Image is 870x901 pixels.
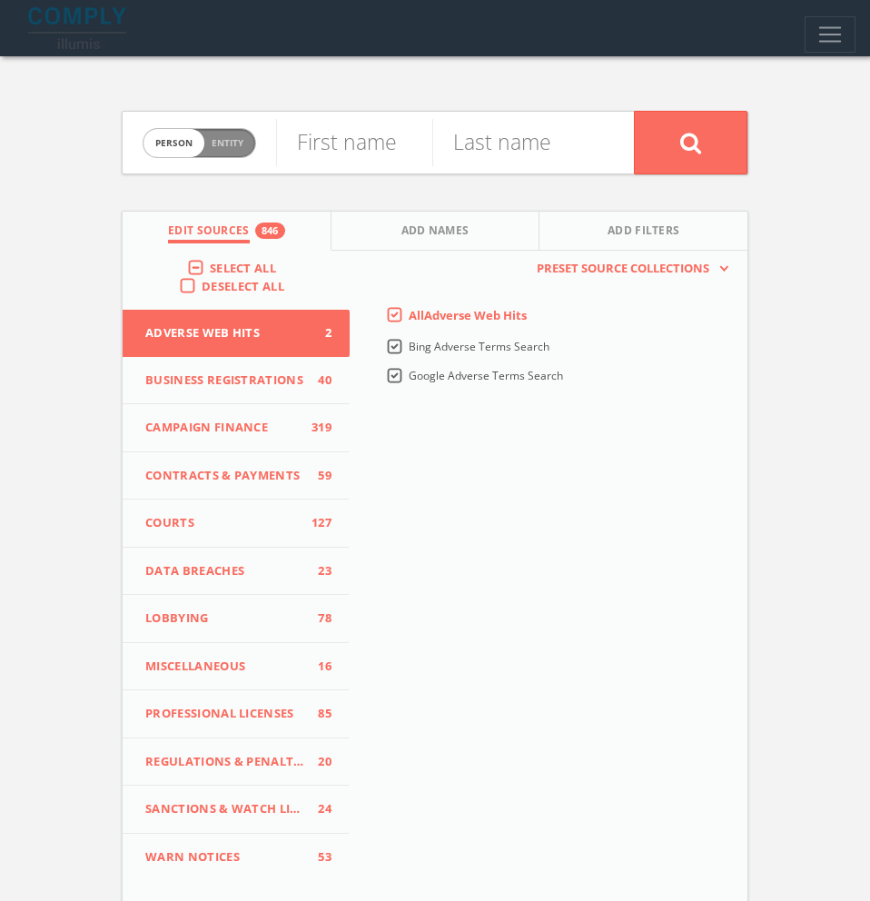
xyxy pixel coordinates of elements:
[539,212,747,251] button: Add Filters
[255,223,285,239] div: 846
[123,452,350,500] button: Contracts & Payments59
[409,307,527,323] span: All Adverse Web Hits
[401,223,470,243] span: Add Names
[304,705,331,723] span: 85
[145,800,304,818] span: Sanctions & Watch Lists
[145,753,304,771] span: Regulations & Penalties
[145,658,304,676] span: Miscellaneous
[123,738,350,787] button: Regulations & Penalties20
[123,690,350,738] button: Professional Licenses85
[168,223,250,243] span: Edit Sources
[212,136,243,150] span: Entity
[145,371,304,390] span: Business Registrations
[409,339,549,354] span: Bing Adverse Terms Search
[123,548,350,596] button: Data Breaches23
[528,260,729,278] button: Preset Source Collections
[145,562,304,580] span: Data Breaches
[304,800,331,818] span: 24
[123,212,331,251] button: Edit Sources846
[202,278,284,294] span: Deselect All
[123,643,350,691] button: Miscellaneous16
[145,848,304,866] span: WARN Notices
[304,514,331,532] span: 127
[143,129,204,157] span: person
[28,7,130,49] img: illumis
[304,371,331,390] span: 40
[145,419,304,437] span: Campaign Finance
[210,260,276,276] span: Select All
[304,467,331,485] span: 59
[304,753,331,771] span: 20
[805,16,855,53] button: Toggle navigation
[123,786,350,834] button: Sanctions & Watch Lists24
[145,609,304,628] span: Lobbying
[145,705,304,723] span: Professional Licenses
[123,404,350,452] button: Campaign Finance319
[304,848,331,866] span: 53
[145,514,304,532] span: Courts
[304,419,331,437] span: 319
[123,595,350,643] button: Lobbying78
[331,212,540,251] button: Add Names
[145,324,304,342] span: Adverse Web Hits
[123,310,350,357] button: Adverse Web Hits2
[123,834,350,881] button: WARN Notices53
[123,500,350,548] button: Courts127
[304,324,331,342] span: 2
[304,658,331,676] span: 16
[304,562,331,580] span: 23
[528,260,718,278] span: Preset Source Collections
[145,467,304,485] span: Contracts & Payments
[304,609,331,628] span: 78
[123,357,350,405] button: Business Registrations40
[608,223,680,243] span: Add Filters
[409,368,563,383] span: Google Adverse Terms Search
